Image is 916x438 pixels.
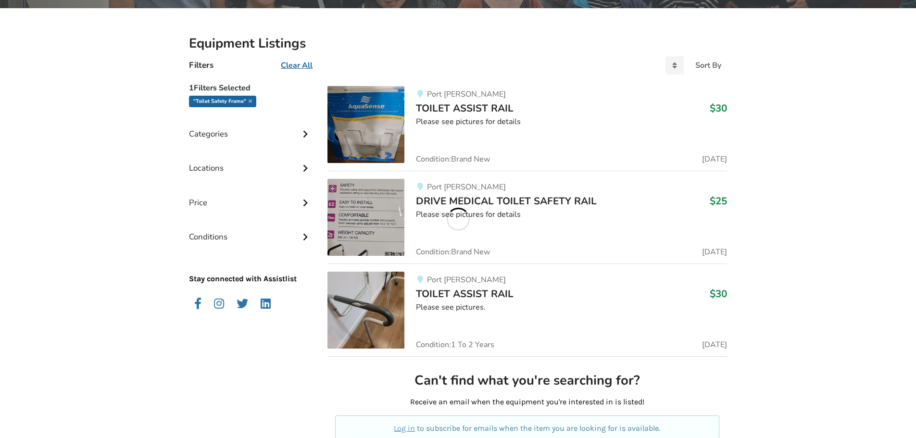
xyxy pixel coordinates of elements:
h3: $30 [710,102,727,114]
img: bathroom safety-toilet assist rail [327,86,404,163]
span: [DATE] [702,341,727,349]
div: Please see pictures for details [416,209,727,220]
h4: Filters [189,60,213,71]
a: bathroom safety-toilet assist rail Port [PERSON_NAME]TOILET ASSIST RAIL$30Please see pictures for... [327,86,727,171]
h3: $25 [710,195,727,207]
p: Stay connected with Assistlist [189,247,312,285]
a: bathroom safety-toilet assist rail Port [PERSON_NAME]TOILET ASSIST RAIL$30Please see pictures.Con... [327,263,727,356]
div: Price [189,178,312,213]
span: [DATE] [702,248,727,256]
div: Please see pictures for details [416,116,727,127]
a: Log in [394,424,415,433]
span: Port [PERSON_NAME] [427,89,506,100]
span: Condition: Brand New [416,155,490,163]
p: to subscribe for emails when the item you are looking for is available. [347,423,708,434]
u: Clear All [281,60,313,71]
h2: Can't find what you're searching for? [335,372,719,389]
span: DRIVE MEDICAL TOILET SAFETY RAIL [416,194,597,208]
img: bathroom safety-drive medical toilet safety rail [327,179,404,256]
span: TOILET ASSIST RAIL [416,101,514,115]
div: Categories [189,110,312,144]
span: Condition: Brand New [416,248,490,256]
a: bathroom safety-drive medical toilet safety railPort [PERSON_NAME]DRIVE MEDICAL TOILET SAFETY RAI... [327,171,727,263]
h5: 1 Filters Selected [189,78,312,96]
span: Port [PERSON_NAME] [427,182,506,192]
span: TOILET ASSIST RAIL [416,287,514,300]
p: Receive an email when the equipment you're interested in is listed! [335,397,719,408]
div: Please see pictures. [416,302,727,313]
h3: $30 [710,288,727,300]
div: "Toilet Safety Frame" [189,96,256,107]
div: Conditions [189,213,312,247]
h2: Equipment Listings [189,35,727,52]
span: [DATE] [702,155,727,163]
div: Sort By [695,62,721,69]
img: bathroom safety-toilet assist rail [327,272,404,349]
span: Condition: 1 To 2 Years [416,341,494,349]
span: Port [PERSON_NAME] [427,275,506,285]
div: Locations [189,144,312,178]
